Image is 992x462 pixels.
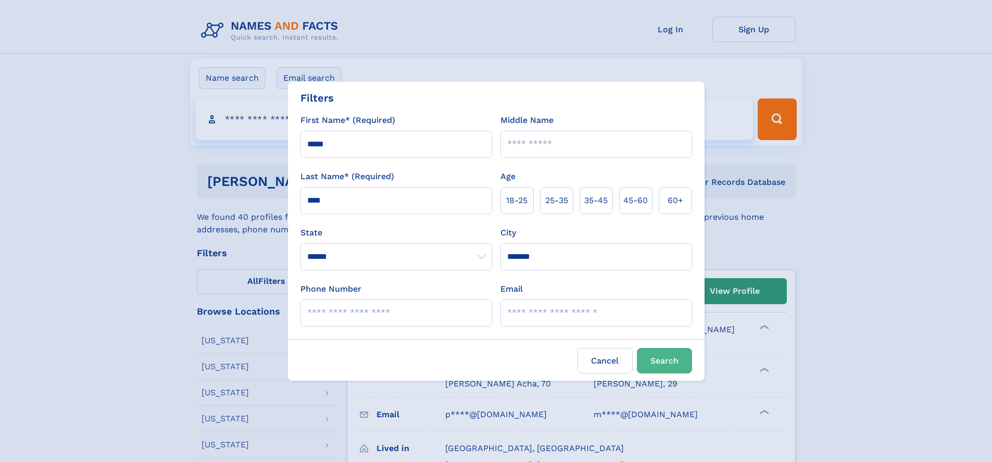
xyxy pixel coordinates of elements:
[584,194,608,207] span: 35‑45
[500,114,554,127] label: Middle Name
[623,194,648,207] span: 45‑60
[300,283,361,295] label: Phone Number
[668,194,683,207] span: 60+
[300,170,394,183] label: Last Name* (Required)
[500,170,516,183] label: Age
[500,283,523,295] label: Email
[300,90,334,106] div: Filters
[577,348,633,373] label: Cancel
[637,348,692,373] button: Search
[500,227,516,239] label: City
[300,114,395,127] label: First Name* (Required)
[545,194,568,207] span: 25‑35
[300,227,492,239] label: State
[506,194,528,207] span: 18‑25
